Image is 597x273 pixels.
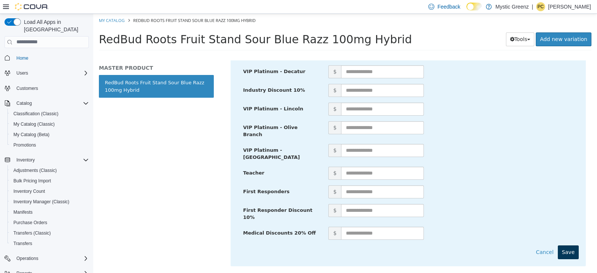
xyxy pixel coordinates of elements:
a: Transfers (Classic) [10,229,54,238]
button: Catalog [1,98,92,109]
a: Manifests [10,208,35,217]
button: Transfers [7,238,92,249]
span: Inventory Manager (Classic) [10,197,89,206]
p: Mystic Greenz [496,2,529,11]
button: My Catalog (Beta) [7,129,92,140]
a: My Catalog [6,4,31,9]
button: Customers [1,83,92,94]
span: First Responder Discount 10% [150,194,219,207]
button: Home [1,53,92,63]
a: Adjustments (Classic) [10,166,60,175]
button: Inventory Count [7,186,92,197]
a: Add new variation [443,19,498,32]
button: Adjustments (Classic) [7,165,92,176]
span: Home [16,55,28,61]
span: Load All Apps in [GEOGRAPHIC_DATA] [21,18,89,33]
span: My Catalog (Classic) [13,121,55,127]
span: VIP Platinum - [GEOGRAPHIC_DATA] [150,134,207,147]
div: Phillip Coleman [536,2,545,11]
span: PC [538,2,544,11]
span: Transfers (Classic) [10,229,89,238]
a: Inventory Count [10,187,48,196]
span: Home [13,53,89,63]
a: Inventory Manager (Classic) [10,197,72,206]
span: Users [13,69,89,78]
button: Inventory Manager (Classic) [7,197,92,207]
span: Customers [16,85,38,91]
button: Inventory [13,156,38,164]
span: Inventory [13,156,89,164]
span: Purchase Orders [10,218,89,227]
span: Medical Discounts 20% Off [150,216,223,222]
button: Users [13,69,31,78]
span: $ [235,153,248,166]
span: VIP Platinum - Decatur [150,55,212,60]
span: $ [235,107,248,120]
span: Inventory Manager (Classic) [13,199,69,205]
span: Teacher [150,156,171,162]
span: Promotions [13,142,36,148]
button: Save [465,232,485,245]
span: $ [235,172,248,185]
span: Customers [13,84,89,93]
button: Tools [413,19,441,32]
span: RedBud Roots Fruit Stand Sour Blue Razz 100mg Hybrid [6,19,319,32]
span: Inventory Count [13,188,45,194]
span: Operations [16,255,38,261]
span: Adjustments (Classic) [10,166,89,175]
span: Adjustments (Classic) [13,167,57,173]
button: Bulk Pricing Import [7,176,92,186]
span: First Responders [150,175,197,181]
a: Transfers [10,239,35,248]
span: My Catalog (Beta) [10,130,89,139]
span: Bulk Pricing Import [13,178,51,184]
a: RedBud Roots Fruit Stand Sour Blue Razz 100mg Hybrid [6,61,121,84]
span: RedBud Roots Fruit Stand Sour Blue Razz 100mg Hybrid [40,4,162,9]
span: Manifests [13,209,32,215]
p: | [532,2,533,11]
span: Catalog [13,99,89,108]
button: Purchase Orders [7,217,92,228]
a: Purchase Orders [10,218,50,227]
button: Cancel [438,232,464,245]
a: My Catalog (Beta) [10,130,53,139]
span: Feedback [437,3,460,10]
span: VIP Platinum - Olive Branch [150,111,204,124]
span: Transfers (Classic) [13,230,51,236]
button: Operations [13,254,41,263]
button: Users [1,68,92,78]
p: [PERSON_NAME] [548,2,591,11]
span: Catalog [16,100,32,106]
span: My Catalog (Beta) [13,132,50,138]
span: Inventory Count [10,187,89,196]
a: Bulk Pricing Import [10,176,54,185]
img: Cova [15,3,49,10]
span: Manifests [10,208,89,217]
span: $ [235,190,248,203]
span: $ [235,70,248,83]
span: Bulk Pricing Import [10,176,89,185]
input: Dark Mode [466,3,482,10]
span: $ [235,213,248,226]
span: My Catalog (Classic) [10,120,89,129]
span: Transfers [13,241,32,247]
button: Manifests [7,207,92,217]
a: Customers [13,84,41,93]
button: Inventory [1,155,92,165]
button: Promotions [7,140,92,150]
a: Classification (Classic) [10,109,62,118]
a: My Catalog (Classic) [10,120,58,129]
span: Promotions [10,141,89,150]
span: Industry Discount 10% [150,73,212,79]
button: Transfers (Classic) [7,228,92,238]
span: $ [235,130,248,143]
button: Catalog [13,99,35,108]
a: Promotions [10,141,39,150]
button: My Catalog (Classic) [7,119,92,129]
span: Users [16,70,28,76]
h5: MASTER PRODUCT [6,51,121,57]
span: Classification (Classic) [13,111,59,117]
button: Operations [1,253,92,264]
span: Purchase Orders [13,220,47,226]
